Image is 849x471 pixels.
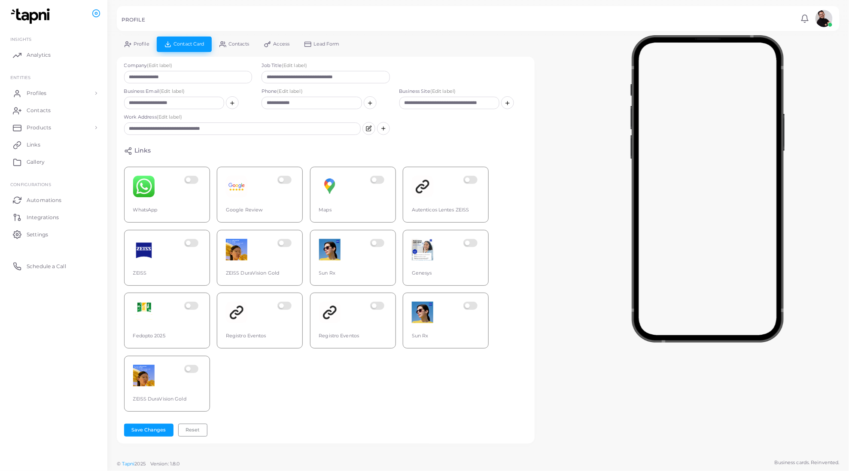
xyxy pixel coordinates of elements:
span: Profile [134,42,149,46]
div: Registro Eventos [226,333,294,339]
span: Configurations [10,182,51,187]
span: Contacts [27,107,51,114]
a: Products [6,119,101,136]
span: Analytics [27,51,51,59]
img: customlink.png [226,302,247,323]
span: (Edit label) [157,114,182,120]
span: © [117,460,180,468]
div: ZEISS DuraVision Gold [226,270,294,277]
span: Links [27,141,40,149]
span: Automations [27,196,61,204]
span: Business cards. Reinvented. [775,459,840,466]
img: ayC8nN4YPu3iUMtCdD1okdh2L-1746725817988.png [319,239,341,260]
img: customlink.png [412,176,433,197]
div: WhatsApp [133,207,201,214]
img: z3rD9xsLZWSy2FJMkCOxYbga9-1747082811548.png [412,239,433,260]
div: Genesys [412,270,480,277]
img: logo [8,8,55,24]
img: avatar [816,10,833,27]
img: phone-mock.b55596b7.png [630,35,785,343]
a: Contacts [6,102,101,119]
span: Products [27,124,51,132]
a: Tapni [122,461,135,467]
label: Phone [262,88,390,95]
img: shB4WL0EQFChm67BcfIjoe7Lf-1746725760389.png [226,239,247,260]
span: Profiles [27,89,46,97]
img: shB4WL0EQFChm67BcfIjoe7Lf-1746725760389.png [133,365,155,386]
label: Work Address [124,114,361,121]
div: ZEISS [133,270,201,277]
img: googlereview.png [226,176,247,197]
label: Business Site [399,88,528,95]
span: Gallery [27,158,45,166]
a: Schedule a Call [6,257,101,275]
a: Profiles [6,85,101,102]
span: (Edit label) [430,88,456,94]
span: (Edit label) [282,62,307,68]
a: avatar [813,10,835,27]
label: Business Email [124,88,253,95]
span: Settings [27,231,48,239]
div: Fedopto 2025 [133,333,201,339]
div: Sun Rx [412,333,480,339]
label: Company [124,62,253,69]
span: ENTITIES [10,75,30,80]
button: Save Changes [124,424,173,437]
div: Registro Eventos [319,333,387,339]
span: Contacts [228,42,249,46]
a: Links [6,136,101,153]
a: Automations [6,191,101,208]
button: Reset [178,424,207,437]
span: Access [274,42,290,46]
a: Settings [6,226,101,243]
img: ayC8nN4YPu3iUMtCdD1okdh2L-1746725817988.png [412,302,433,323]
img: customlink.png [319,302,341,323]
span: (Edit label) [159,88,185,94]
span: Integrations [27,214,59,221]
img: 212522c9-a87f-4225-b25f-f12cc59aa1ac-1744148788122.png [133,239,155,260]
div: Google Review [226,207,294,214]
h4: Links [134,147,151,155]
span: 2025 [134,460,145,468]
span: Lead Form [314,42,340,46]
label: Job Title [262,62,390,69]
img: jYYLS9rFWTXMthaSq8YOlj6zB-1752251644231.png [133,302,155,323]
div: Autenticos Lentes ZEISS [412,207,480,214]
span: Contact Card [173,42,204,46]
span: (Edit label) [147,62,172,68]
img: whatsapp.png [133,176,155,197]
a: Gallery [6,153,101,171]
span: (Edit label) [277,88,303,94]
img: googlemaps.png [319,176,341,197]
div: Sun Rx [319,270,387,277]
a: Integrations [6,208,101,226]
div: ZEISS DuraVision Gold [133,396,201,403]
span: Version: 1.8.0 [150,461,180,467]
span: INSIGHTS [10,37,31,42]
a: Analytics [6,46,101,64]
div: Maps [319,207,387,214]
h5: PROFILE [122,17,145,23]
span: Schedule a Call [27,263,66,270]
